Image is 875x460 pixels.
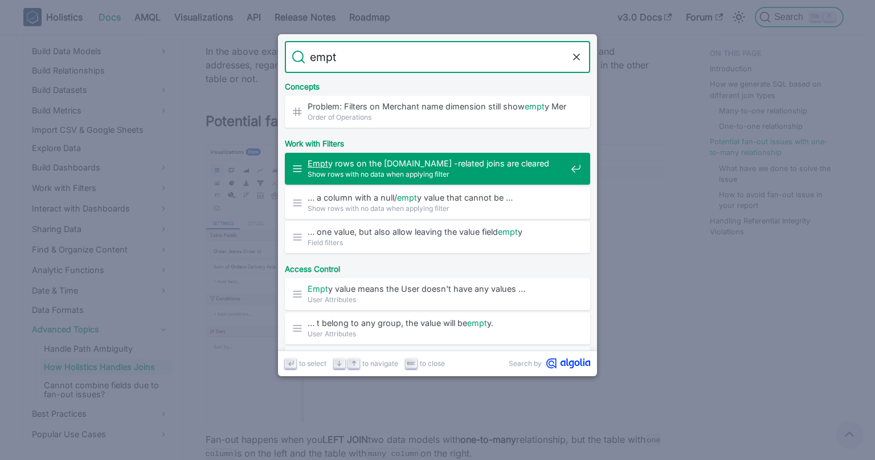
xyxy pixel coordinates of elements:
span: Order of Operations [308,112,566,123]
span: y value means the User doesn't have any values … [308,283,566,294]
span: Field filters [308,237,566,248]
span: Problem: Filters on Merchant name dimension still show y Merchant … [308,101,566,112]
mark: empt [525,101,545,111]
mark: Empt [308,284,328,294]
a: Empty rows on the [DOMAIN_NAME] -related joins are clearedShow rows with no data when applying fi... [285,153,590,185]
mark: empt [498,227,518,237]
mark: empt [467,318,487,328]
span: … t belong to any group, the value will be y. [308,317,566,328]
span: Show rows with no data when applying filter [308,169,566,180]
a: … a column with a null/empty value that cannot be …Show rows with no data when applying filter [285,187,590,219]
a: The above approach works if you have fewemployees, and …Row-level Permission [285,347,590,378]
a: … t belong to any group, the value will beempty.User Attributes [285,312,590,344]
svg: Algolia [546,358,590,369]
span: to navigate [362,358,398,369]
mark: Empt [308,158,328,168]
span: to close [420,358,445,369]
mark: empt [397,193,417,202]
span: User Attributes [308,328,566,339]
a: Problem: Filters on Merchant name dimension still showempty Merchant …Order of Operations [285,96,590,128]
button: Clear the query [570,50,583,64]
span: y rows on the [DOMAIN_NAME] -related joins are cleared [308,158,566,169]
span: User Attributes [308,294,566,305]
span: … one value, but also allow leaving the value field y [308,226,566,237]
span: … a column with a null/ y value that cannot be … [308,192,566,203]
a: Search byAlgolia [509,358,590,369]
span: Show rows with no data when applying filter [308,203,566,214]
div: Access Control [283,255,592,278]
input: Search docs [305,41,570,73]
div: Work with Filters [283,130,592,153]
span: Search by [509,358,542,369]
svg: Arrow down [335,359,344,368]
svg: Escape key [407,359,415,368]
svg: Enter key [287,359,295,368]
a: … one value, but also allow leaving the value fieldemptyField filters [285,221,590,253]
svg: Arrow up [350,359,358,368]
div: Concepts [283,73,592,96]
a: Empty value means the User doesn't have any values …User Attributes [285,278,590,310]
span: to select [299,358,326,369]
